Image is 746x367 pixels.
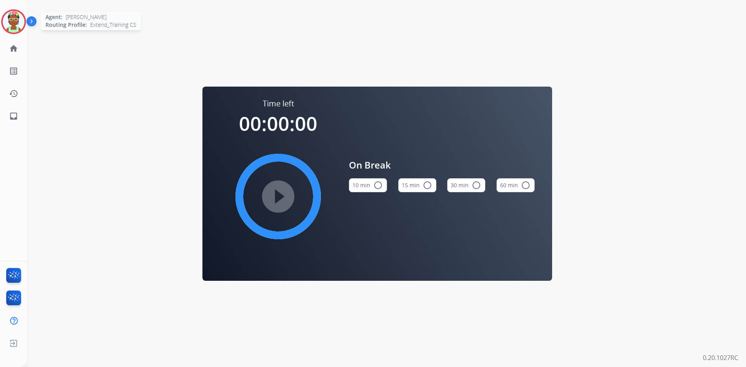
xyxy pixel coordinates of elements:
mat-icon: inbox [9,111,18,121]
p: 0.20.1027RC [703,353,738,362]
span: Routing Profile: [45,21,87,29]
span: Extend_Training CS [90,21,136,29]
img: avatar [3,11,24,33]
mat-icon: radio_button_unchecked [373,181,383,190]
span: Time left [263,98,294,109]
button: 30 min [447,178,485,192]
span: [PERSON_NAME] [66,13,106,21]
mat-icon: radio_button_unchecked [423,181,432,190]
span: Agent: [45,13,63,21]
mat-icon: home [9,44,18,53]
mat-icon: radio_button_unchecked [521,181,530,190]
mat-icon: list_alt [9,66,18,76]
span: 00:00:00 [239,110,317,137]
span: On Break [349,158,535,172]
button: 15 min [398,178,436,192]
button: 10 min [349,178,387,192]
button: 60 min [497,178,535,192]
mat-icon: radio_button_unchecked [472,181,481,190]
mat-icon: history [9,89,18,98]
